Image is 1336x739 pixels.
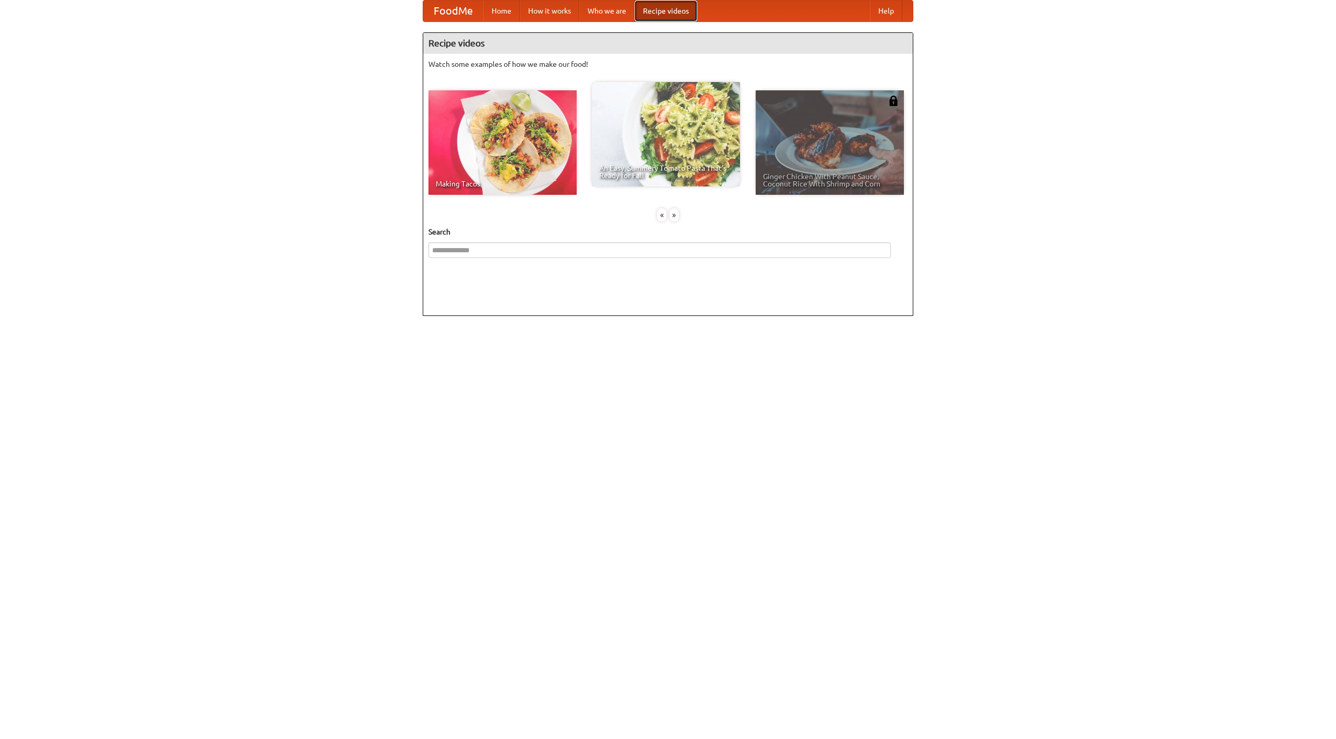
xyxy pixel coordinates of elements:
div: » [670,208,679,221]
a: Recipe videos [635,1,697,21]
span: An Easy, Summery Tomato Pasta That's Ready for Fall [599,165,733,179]
a: FoodMe [423,1,483,21]
span: Making Tacos [436,180,569,187]
a: How it works [520,1,579,21]
p: Watch some examples of how we make our food! [428,59,908,69]
a: Making Tacos [428,90,577,195]
a: Help [870,1,902,21]
a: Home [483,1,520,21]
img: 483408.png [888,96,899,106]
h5: Search [428,227,908,237]
h4: Recipe videos [423,33,913,54]
a: Who we are [579,1,635,21]
a: An Easy, Summery Tomato Pasta That's Ready for Fall [592,82,740,186]
div: « [657,208,666,221]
